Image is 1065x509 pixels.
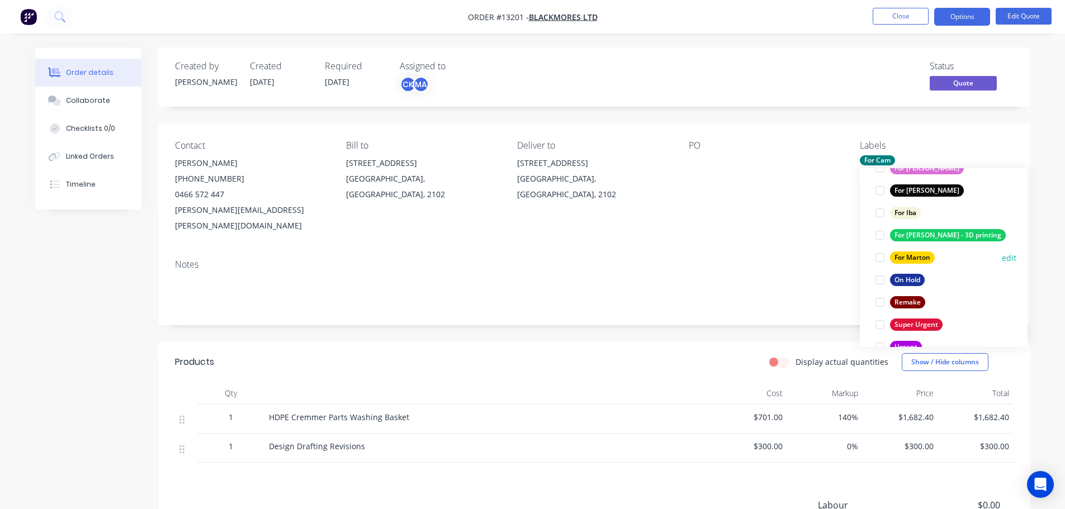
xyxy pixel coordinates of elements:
div: Collaborate [66,96,110,106]
div: Open Intercom Messenger [1027,471,1054,498]
button: Close [873,8,929,25]
div: Labels [860,140,1013,151]
button: For [PERSON_NAME] [871,183,968,198]
div: Qty [197,382,264,405]
span: $1,682.40 [943,411,1009,423]
span: $1,682.40 [867,411,934,423]
span: $300.00 [867,440,934,452]
div: Order details [66,68,113,78]
div: Notes [175,259,1014,270]
div: PO [689,140,842,151]
div: [STREET_ADDRESS][GEOGRAPHIC_DATA], [GEOGRAPHIC_DATA], 2102 [346,155,499,202]
div: [STREET_ADDRESS] [517,155,670,171]
a: Blackmores Ltd [529,12,598,22]
div: For [PERSON_NAME] [890,162,964,174]
div: Timeline [66,179,96,189]
div: Assigned to [400,61,512,72]
span: Design Drafting Revisions [269,441,365,451]
div: For [PERSON_NAME] - 3D printing [890,229,1006,241]
div: For Cam [860,155,895,165]
div: Products [175,355,214,369]
button: Edit Quote [996,8,1052,25]
button: Options [934,8,990,26]
div: Cost [712,382,787,405]
span: 1 [229,440,233,452]
span: Order #13201 - [468,12,529,22]
div: [GEOGRAPHIC_DATA], [GEOGRAPHIC_DATA], 2102 [346,171,499,202]
span: 0% [792,440,858,452]
span: $300.00 [716,440,783,452]
button: Urgent [871,339,926,355]
img: Factory [20,8,37,25]
button: On Hold [871,272,929,288]
div: Checklists 0/0 [66,123,115,134]
div: [PERSON_NAME] [175,155,328,171]
div: Linked Orders [66,151,114,161]
button: Checklists 0/0 [35,115,141,142]
div: Created by [175,61,236,72]
div: Status [930,61,1014,72]
div: [STREET_ADDRESS][GEOGRAPHIC_DATA], [GEOGRAPHIC_DATA], 2102 [517,155,670,202]
div: For [PERSON_NAME] [890,184,964,197]
div: Bill to [346,140,499,151]
div: [PERSON_NAME][EMAIL_ADDRESS][PERSON_NAME][DOMAIN_NAME] [175,202,328,234]
span: $701.00 [716,411,783,423]
div: For Iba [890,207,921,219]
button: Remake [871,294,930,310]
div: CK [400,76,416,93]
div: Deliver to [517,140,670,151]
button: For [PERSON_NAME] [871,160,968,176]
div: [PHONE_NUMBER] [175,171,328,187]
div: Super Urgent [890,318,943,331]
div: Total [938,382,1014,405]
button: For Marton [871,250,939,265]
div: For Marton [890,251,935,264]
div: [PERSON_NAME][PHONE_NUMBER]0466 572 447[PERSON_NAME][EMAIL_ADDRESS][PERSON_NAME][DOMAIN_NAME] [175,155,328,234]
div: [GEOGRAPHIC_DATA], [GEOGRAPHIC_DATA], 2102 [517,171,670,202]
div: [STREET_ADDRESS] [346,155,499,171]
span: 140% [792,411,858,423]
button: CKMA [400,76,429,93]
button: Linked Orders [35,142,141,170]
div: Contact [175,140,328,151]
div: Required [325,61,386,72]
span: [DATE] [250,77,274,87]
div: 0466 572 447 [175,187,328,202]
span: 1 [229,411,233,423]
label: Display actual quantities [796,356,888,368]
button: edit [1002,252,1016,264]
button: For [PERSON_NAME] - 3D printing [871,227,1010,243]
button: For Iba [871,205,925,221]
div: [PERSON_NAME] [175,76,236,88]
button: Quote [930,76,997,93]
button: Collaborate [35,87,141,115]
button: Show / Hide columns [902,353,988,371]
button: Timeline [35,170,141,198]
div: Markup [787,382,863,405]
span: $300.00 [943,440,1009,452]
span: [DATE] [325,77,349,87]
div: Price [863,382,938,405]
div: Urgent [890,341,922,353]
button: Super Urgent [871,317,947,332]
div: Created [250,61,311,72]
button: Order details [35,59,141,87]
span: Quote [930,76,997,90]
div: On Hold [890,274,925,286]
div: Remake [890,296,925,308]
span: HDPE Cremmer Parts Washing Basket [269,412,409,422]
div: MA [413,76,429,93]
